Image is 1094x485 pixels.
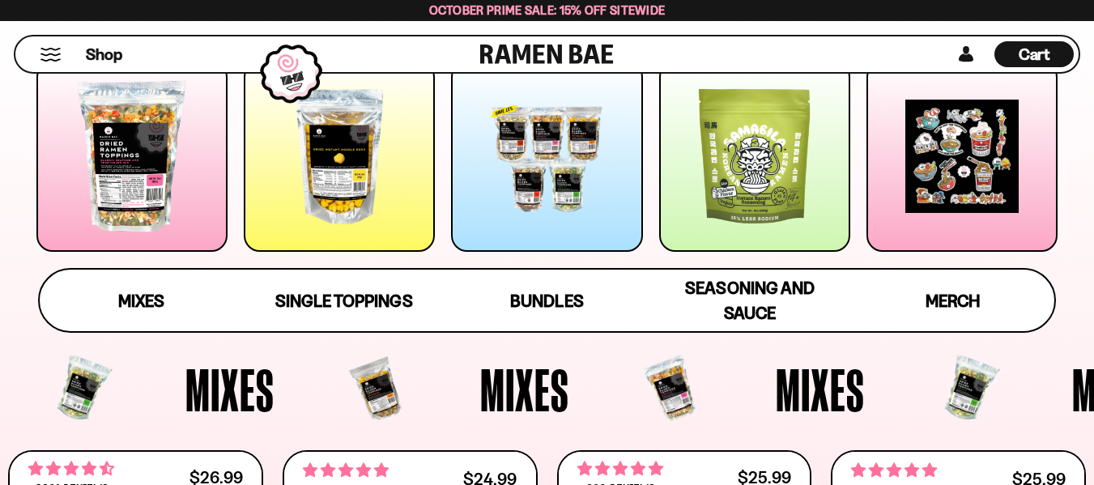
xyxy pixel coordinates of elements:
span: 4.68 stars [28,458,114,479]
span: Cart [1019,45,1050,64]
span: October Prime Sale: 15% off Sitewide [429,2,666,18]
a: Mixes [40,270,243,331]
span: Mixes [118,291,164,311]
a: Seasoning and Sauce [649,270,852,331]
a: Bundles [445,270,649,331]
a: Single Toppings [243,270,446,331]
div: $26.99 [189,470,243,485]
a: Merch [851,270,1054,331]
span: Mixes [185,359,275,419]
span: Merch [926,291,980,311]
span: Single Toppings [275,291,412,311]
div: Cart [994,36,1074,72]
span: 4.76 stars [303,460,389,481]
span: Mixes [776,359,865,419]
span: 4.76 stars [851,460,937,481]
span: 4.75 stars [577,458,663,479]
div: $25.99 [738,470,791,485]
span: Mixes [480,359,569,419]
span: Seasoning and Sauce [685,278,814,323]
a: Shop [86,41,122,67]
span: Shop [86,44,122,66]
span: Bundles [510,291,583,311]
button: Mobile Menu Trigger [40,48,62,62]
